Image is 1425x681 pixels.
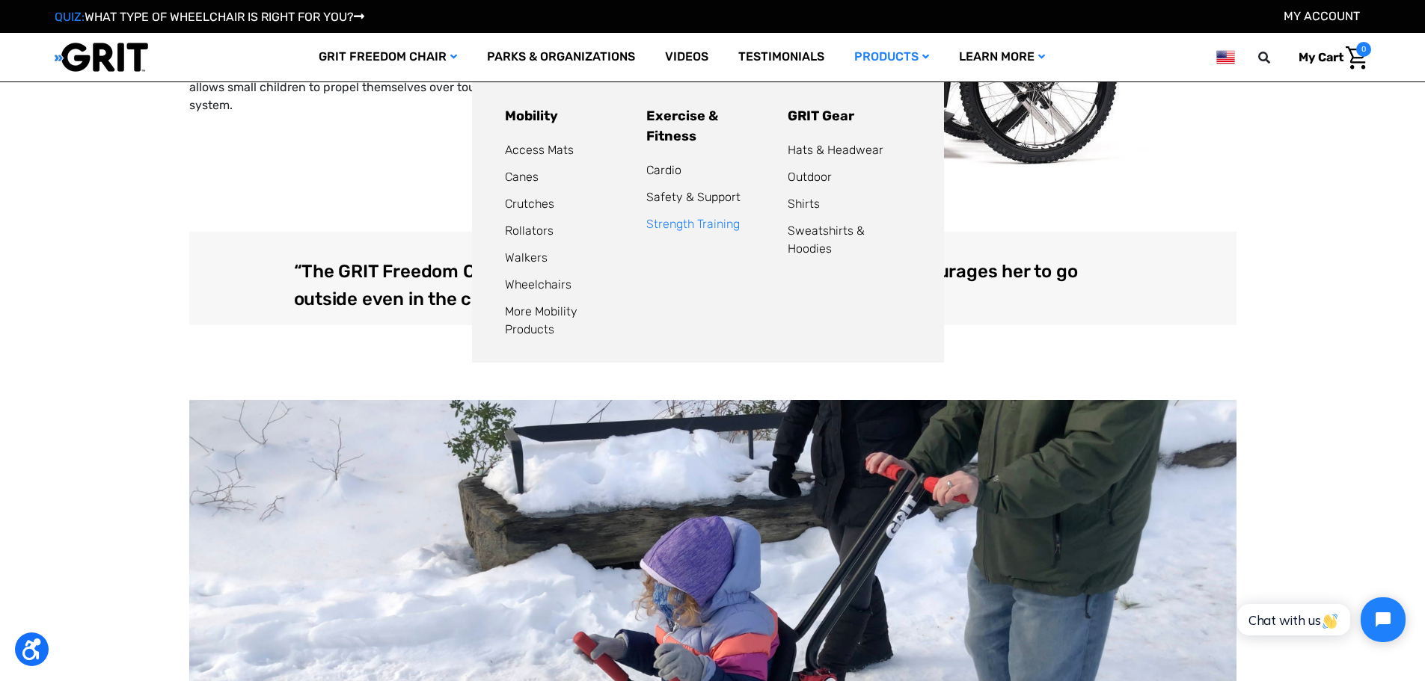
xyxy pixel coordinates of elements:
a: Products [839,33,944,81]
a: Exercise & Fitness [646,108,718,144]
a: Crutches [505,197,554,211]
img: GRIT All-Terrain Wheelchair and Mobility Equipment [55,42,148,73]
span: 0 [1356,42,1371,57]
a: Account [1284,9,1360,23]
a: Sweatshirts & Hoodies [788,224,865,256]
a: Shirts [788,197,820,211]
iframe: Tidio Chat [1221,585,1418,655]
a: GRIT Freedom Chair [304,33,472,81]
img: Cart [1346,46,1367,70]
a: Testimonials [723,33,839,81]
a: QUIZ:WHAT TYPE OF WHEELCHAIR IS RIGHT FOR YOU? [55,10,364,24]
span: QUIZ: [55,10,85,24]
span: Email [524,101,548,112]
a: Canes [505,170,539,184]
a: Parks & Organizations [472,33,650,81]
img: us.png [1216,48,1234,67]
a: GRIT Gear [788,108,854,124]
a: More Mobility Products [505,304,577,336]
a: Hats & Headwear [788,143,883,157]
p: The GRIT Junior is a manual offroad pediatric wheelchair designed by MIT engineers. It allows sma... [189,61,702,114]
input: Submit [485,248,563,280]
a: Wheelchairs [505,277,571,292]
a: Mobility [505,108,558,124]
span: Is there anything you would like to tell us about the child? [524,162,770,173]
span: “The GRIT Freedom Chair has allowed our daughter to gain strength. It encourages her to go outsid... [294,261,1078,310]
a: Strength Training [646,217,740,231]
a: Safety & Support [646,190,741,204]
input: Search [1265,42,1287,73]
a: Learn More [944,33,1060,81]
a: Walkers [505,250,548,265]
a: Outdoor [788,170,832,184]
span: Phone Number [213,61,294,76]
a: Videos [650,33,723,81]
a: Cart with 0 items [1287,42,1371,73]
span: My Cart [1299,50,1343,64]
a: Rollators [505,224,554,238]
a: Access Mats [505,143,574,157]
a: Cardio [646,163,681,177]
strong: ____________________________________________________________________________________ [174,67,873,84]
